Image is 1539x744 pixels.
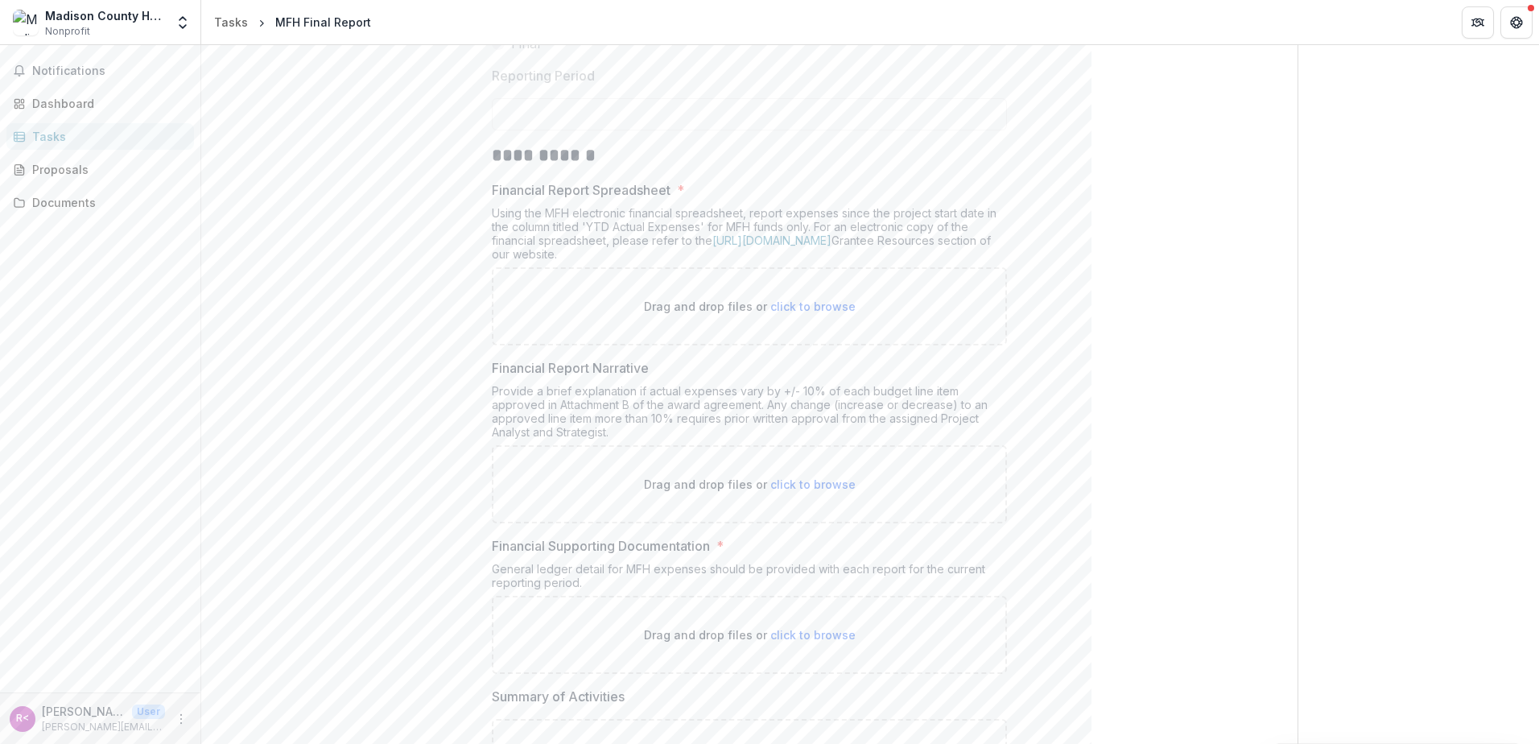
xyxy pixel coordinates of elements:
[6,123,194,150] a: Tasks
[171,709,191,729] button: More
[275,14,371,31] div: MFH Final Report
[770,628,856,642] span: click to browse
[1500,6,1533,39] button: Get Help
[644,626,856,643] p: Drag and drop files or
[492,536,710,556] p: Financial Supporting Documentation
[6,156,194,183] a: Proposals
[492,206,1007,267] div: Using the MFH electronic financial spreadsheet, report expenses since the project start date in t...
[492,66,595,85] p: Reporting Period
[132,705,165,719] p: User
[32,95,181,112] div: Dashboard
[171,6,194,39] button: Open entity switcher
[6,90,194,117] a: Dashboard
[16,713,29,724] div: Rebecca McFarland <becky.mcfarland@lpha.mo.gov>
[32,194,181,211] div: Documents
[492,180,670,200] p: Financial Report Spreadsheet
[208,10,378,34] nav: breadcrumb
[42,703,126,720] p: [PERSON_NAME] <[PERSON_NAME][EMAIL_ADDRESS][PERSON_NAME][DOMAIN_NAME]>
[770,477,856,491] span: click to browse
[13,10,39,35] img: Madison County Health Department
[45,24,90,39] span: Nonprofit
[6,189,194,216] a: Documents
[32,128,181,145] div: Tasks
[644,476,856,493] p: Drag and drop files or
[492,384,1007,445] div: Provide a brief explanation if actual expenses vary by +/- 10% of each budget line item approved ...
[492,358,649,378] p: Financial Report Narrative
[42,720,165,734] p: [PERSON_NAME][EMAIL_ADDRESS][PERSON_NAME][DOMAIN_NAME]
[712,234,831,247] a: [URL][DOMAIN_NAME]
[644,298,856,315] p: Drag and drop files or
[770,300,856,313] span: click to browse
[32,64,188,78] span: Notifications
[214,14,248,31] div: Tasks
[492,687,625,706] p: Summary of Activities
[208,10,254,34] a: Tasks
[45,7,165,24] div: Madison County Health Department
[32,161,181,178] div: Proposals
[6,58,194,84] button: Notifications
[1462,6,1494,39] button: Partners
[492,562,1007,596] div: General ledger detail for MFH expenses should be provided with each report for the current report...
